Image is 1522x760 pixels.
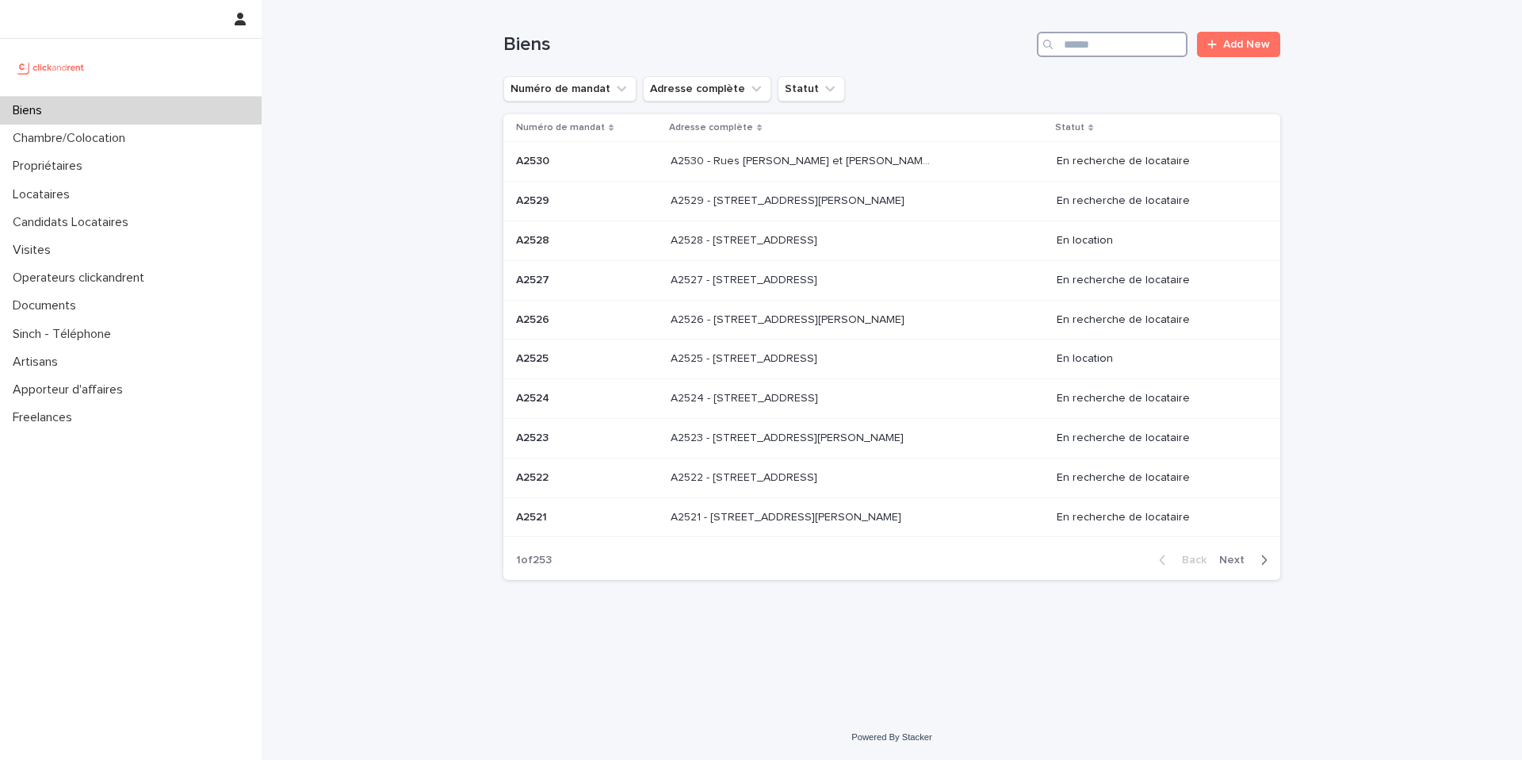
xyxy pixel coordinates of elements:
button: Statut [778,76,845,102]
span: Add New [1223,39,1270,50]
p: A2528 [516,231,553,248]
tr: A2530A2530 A2530 - Rues [PERSON_NAME] et [PERSON_NAME], [GEOGRAPHIC_DATA]A2530 - Rues [PERSON_NAM... [503,142,1280,182]
p: En recherche de locataire [1057,274,1255,287]
p: A2523 [516,428,552,445]
p: En recherche de locataire [1057,511,1255,524]
p: A2529 - 14 rue Honoré de Balzac, Garges-lès-Gonesse 95140 [671,191,908,208]
p: Candidats Locataires [6,215,141,230]
p: En recherche de locataire [1057,471,1255,485]
p: A2526 - [STREET_ADDRESS][PERSON_NAME] [671,310,908,327]
p: A2524 - [STREET_ADDRESS] [671,389,821,405]
button: Adresse complète [643,76,771,102]
p: A2521 - 44 avenue François Mansart, Maisons-Laffitte 78600 [671,508,904,524]
p: Numéro de mandat [516,119,605,136]
p: Sinch - Téléphone [6,327,124,342]
tr: A2523A2523 A2523 - [STREET_ADDRESS][PERSON_NAME]A2523 - [STREET_ADDRESS][PERSON_NAME] En recherch... [503,418,1280,458]
input: Search [1037,32,1187,57]
tr: A2529A2529 A2529 - [STREET_ADDRESS][PERSON_NAME]A2529 - [STREET_ADDRESS][PERSON_NAME] En recherch... [503,182,1280,221]
p: Statut [1055,119,1084,136]
tr: A2526A2526 A2526 - [STREET_ADDRESS][PERSON_NAME]A2526 - [STREET_ADDRESS][PERSON_NAME] En recherch... [503,300,1280,340]
img: UCB0brd3T0yccxBKYDjQ [13,52,90,83]
p: Biens [6,103,55,118]
tr: A2521A2521 A2521 - [STREET_ADDRESS][PERSON_NAME]A2521 - [STREET_ADDRESS][PERSON_NAME] En recherch... [503,497,1280,537]
p: 1 of 253 [503,541,564,580]
p: A2522 - [STREET_ADDRESS] [671,468,820,485]
tr: A2528A2528 A2528 - [STREET_ADDRESS]A2528 - [STREET_ADDRESS] En location [503,221,1280,260]
p: Visites [6,243,63,258]
p: En location [1057,352,1255,366]
tr: A2522A2522 A2522 - [STREET_ADDRESS]A2522 - [STREET_ADDRESS] En recherche de locataire [503,458,1280,497]
p: A2530 [516,152,553,168]
button: Back [1146,553,1213,567]
p: A2525 [516,349,552,366]
span: Back [1172,555,1207,566]
p: A2525 - [STREET_ADDRESS] [671,349,820,366]
p: Operateurs clickandrent [6,271,157,286]
p: A2521 [516,508,550,524]
p: A2528 - [STREET_ADDRESS] [671,231,820,248]
p: En recherche de locataire [1057,194,1255,208]
p: Artisans [6,355,71,370]
a: Powered By Stacker [851,732,931,742]
p: A2527 - [STREET_ADDRESS] [671,271,820,287]
h1: Biens [503,33,1031,56]
p: En location [1057,234,1255,248]
a: Add New [1197,32,1280,57]
p: A2522 [516,468,552,485]
p: Adresse complète [669,119,753,136]
p: A2529 [516,191,553,208]
p: Documents [6,298,89,313]
p: Freelances [6,410,85,425]
button: Next [1213,553,1280,567]
tr: A2527A2527 A2527 - [STREET_ADDRESS]A2527 - [STREET_ADDRESS] En recherche de locataire [503,260,1280,300]
tr: A2525A2525 A2525 - [STREET_ADDRESS]A2525 - [STREET_ADDRESS] En location [503,340,1280,379]
p: Locataires [6,187,82,202]
p: A2526 [516,310,553,327]
p: En recherche de locataire [1057,432,1255,445]
p: A2523 - 18 quai Alphonse Le Gallo, Boulogne-Billancourt 92100 [671,428,907,445]
p: Chambre/Colocation [6,131,138,146]
span: Next [1219,555,1254,566]
p: Propriétaires [6,159,95,174]
p: En recherche de locataire [1057,155,1255,168]
button: Numéro de mandat [503,76,637,102]
p: A2530 - Rues Marie Trintignant et Gisèle Casadesus, Lille 59160 [671,152,938,168]
p: En recherche de locataire [1057,392,1255,405]
p: En recherche de locataire [1057,313,1255,327]
p: A2524 [516,389,553,405]
p: Apporteur d'affaires [6,382,136,397]
p: A2527 [516,271,553,287]
tr: A2524A2524 A2524 - [STREET_ADDRESS]A2524 - [STREET_ADDRESS] En recherche de locataire [503,379,1280,419]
